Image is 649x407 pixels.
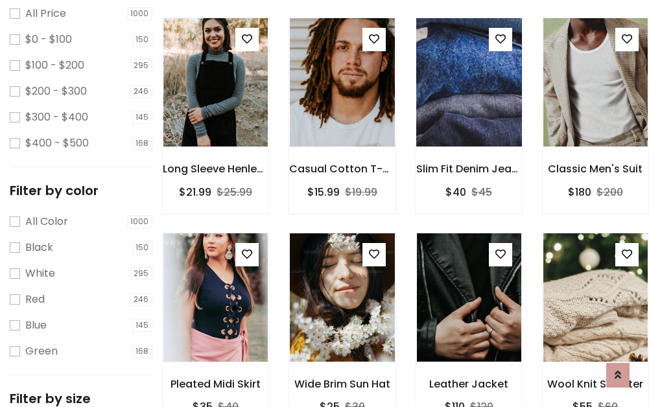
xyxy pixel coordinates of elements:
[25,32,72,47] label: $0 - $100
[25,214,68,229] label: All Color
[132,33,153,46] span: 150
[25,110,88,125] label: $300 - $400
[416,378,522,390] h6: Leather Jacket
[289,163,395,175] h6: Casual Cotton T-Shirt
[345,185,377,200] del: $19.99
[543,163,648,175] h6: Classic Men's Suit
[596,185,623,200] del: $200
[217,185,252,200] del: $25.99
[543,378,648,390] h6: Wool Knit Sweater
[132,345,153,358] span: 168
[179,186,211,198] h6: $21.99
[471,185,492,200] del: $45
[445,186,466,198] h6: $40
[10,183,152,198] h5: Filter by color
[163,378,268,390] h6: Pleated Midi Skirt
[25,135,89,151] label: $400 - $500
[25,292,45,307] label: Red
[289,378,395,390] h6: Wide Brim Sun Hat
[127,215,153,228] span: 1000
[416,163,522,175] h6: Slim Fit Denim Jeans
[25,343,58,359] label: Green
[25,84,87,99] label: $200 - $300
[10,391,152,406] h5: Filter by size
[307,186,340,198] h6: $15.99
[25,266,55,281] label: White
[132,111,153,124] span: 145
[130,85,153,98] span: 246
[25,240,53,255] label: Black
[130,267,153,280] span: 295
[25,318,47,333] label: Blue
[568,186,591,198] h6: $180
[25,6,66,21] label: All Price
[130,293,153,306] span: 246
[132,241,153,254] span: 150
[127,7,153,20] span: 1000
[132,319,153,332] span: 145
[25,58,84,73] label: $100 - $200
[130,59,153,72] span: 295
[163,163,268,175] h6: Long Sleeve Henley T-Shirt
[132,137,153,150] span: 168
